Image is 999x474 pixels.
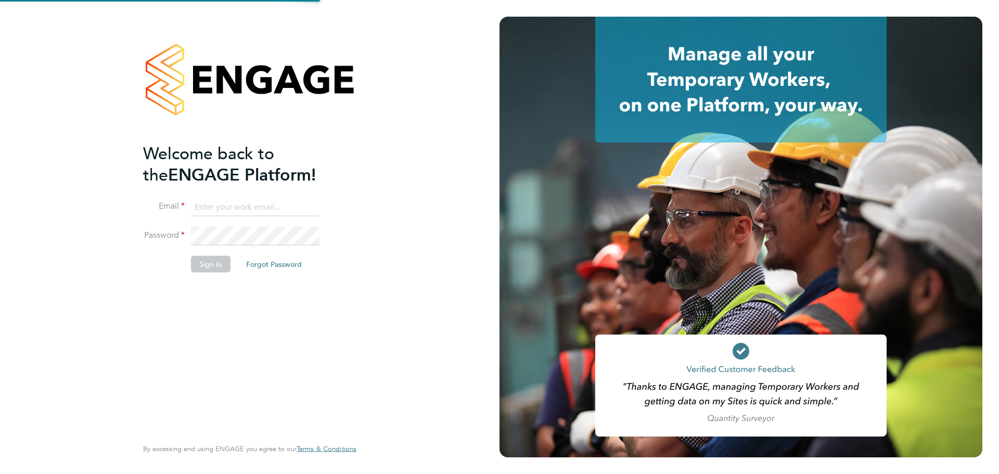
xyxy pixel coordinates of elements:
button: Forgot Password [238,256,310,273]
span: Terms & Conditions [297,444,356,453]
span: Welcome back to the [143,143,274,185]
input: Enter your work email... [191,198,319,216]
span: By accessing and using ENGAGE you agree to our [143,444,356,453]
h2: ENGAGE Platform! [143,143,346,185]
a: Terms & Conditions [297,445,356,453]
button: Sign In [191,256,230,273]
label: Password [143,230,185,241]
label: Email [143,201,185,212]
